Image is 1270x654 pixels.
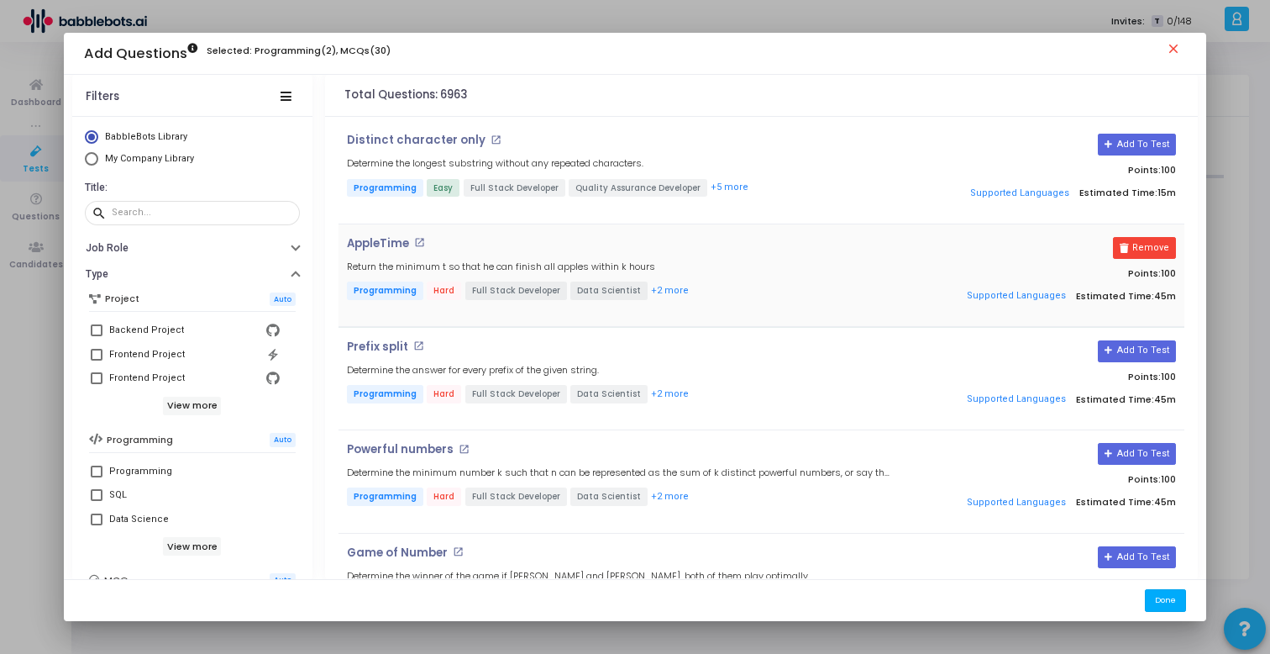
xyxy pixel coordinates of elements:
[347,158,643,169] h5: Determine the longest substring without any repeated characters.
[1098,546,1176,568] button: Add To Test
[112,208,293,218] input: Search...
[270,433,296,447] span: Auto
[347,443,454,456] p: Powerful numbers
[86,242,129,255] h6: Job Role
[270,293,296,307] span: Auto
[109,368,185,388] div: Frontend Project
[344,88,467,102] h4: Total Questions: 6963
[109,320,184,340] div: Backend Project
[1098,134,1176,156] button: Add To Test
[413,340,424,351] mat-icon: open_in_new
[84,45,197,62] h3: Add Questions
[1154,497,1176,508] span: 45m
[109,509,169,530] div: Data Science
[347,365,599,376] h5: Determine the answer for every prefix of the given string.
[1161,370,1176,383] span: 100
[465,488,567,506] span: Full Stack Developer
[1161,266,1176,280] span: 100
[570,385,648,403] span: Data Scientist
[1098,443,1176,465] button: Add To Test
[911,474,1176,485] p: Points:
[86,90,119,103] div: Filters
[961,387,1071,412] button: Supported Languages
[72,235,312,261] button: Job Role
[650,489,690,505] button: +2 more
[911,372,1176,382] p: Points:
[105,293,139,304] h6: Project
[459,444,470,455] mat-icon: open_in_new
[427,282,461,300] span: Hard
[911,284,1176,309] p: Estimated Time:
[109,485,127,505] div: SQL
[163,537,221,556] h6: View more
[1098,340,1176,362] button: Add To Test
[347,488,423,506] span: Programming
[911,387,1176,412] p: Estimated Time:
[107,435,173,446] h6: Programming
[465,385,567,403] span: Full Stack Developer
[347,467,894,478] h5: Determine the minimum number k such that n can be represented as the sum of k distinct powerful n...
[92,205,112,220] mat-icon: search
[427,488,461,506] span: Hard
[911,578,1176,588] p: Points:
[72,261,312,287] button: Type
[961,284,1071,309] button: Supported Languages
[491,134,501,145] mat-icon: open_in_new
[347,340,408,354] p: Prefix split
[347,134,485,147] p: Distinct character only
[85,130,300,170] mat-radio-group: Select Library
[85,182,296,194] h6: Title:
[911,165,1176,176] p: Points:
[964,181,1074,206] button: Supported Languages
[86,268,108,281] h6: Type
[347,571,810,582] h5: Determine the winner of the game if [PERSON_NAME] and [PERSON_NAME], both of them play optimally.
[105,153,194,164] span: My Company Library
[570,488,648,506] span: Data Scientist
[347,546,448,560] p: Game of Number
[347,385,423,403] span: Programming
[464,179,565,198] span: Full Stack Developer
[427,179,459,198] span: Easy
[347,282,423,300] span: Programming
[347,179,423,198] span: Programming
[270,573,296,588] span: Auto
[104,575,129,586] h6: MCQ
[650,283,690,299] button: +2 more
[961,490,1071,515] button: Supported Languages
[163,397,221,415] h6: View more
[710,180,749,196] button: +5 more
[1157,187,1176,198] span: 15m
[570,282,648,300] span: Data Scientist
[1154,394,1176,405] span: 45m
[1161,472,1176,486] span: 100
[105,131,187,142] span: BabbleBots Library
[453,546,464,557] mat-icon: open_in_new
[414,237,425,248] mat-icon: open_in_new
[650,387,690,403] button: +2 more
[207,45,391,56] h6: Selected: Programming(2), MCQs(30)
[1154,291,1176,302] span: 45m
[347,261,655,272] h5: Return the minimum t so that he can finish all apples within k hours
[427,385,461,403] span: Hard
[569,179,707,198] span: Quality Assurance Developer
[1145,589,1186,612] button: Done
[1161,576,1176,589] span: 100
[109,345,185,365] div: Frontend Project
[1166,41,1186,61] mat-icon: close
[911,268,1176,279] p: Points:
[911,490,1176,515] p: Estimated Time:
[1161,163,1176,177] span: 100
[911,181,1176,206] p: Estimated Time:
[1113,237,1176,259] button: Remove
[347,237,409,251] p: AppleTime
[109,461,172,482] div: Programming
[465,282,567,300] span: Full Stack Developer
